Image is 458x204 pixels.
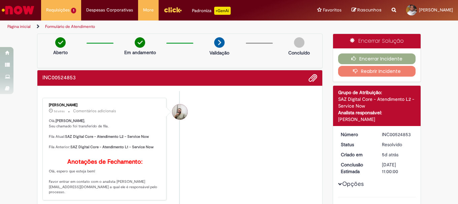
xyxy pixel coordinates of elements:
[338,89,416,96] div: Grupo de Atribuição:
[55,37,66,48] img: check-circle-green.png
[143,7,154,13] span: More
[65,134,149,139] b: SAZ Digital Core - Atendimento L2 - Service Now
[338,109,416,116] div: Analista responsável:
[382,152,398,158] span: 5d atrás
[70,145,154,150] b: SAZ Digital Core - Atendimento L1 - Service Now
[54,109,65,113] time: 23/09/2025 08:09:26
[54,109,65,113] span: 5d atrás
[73,108,116,114] small: Comentários adicionais
[382,131,413,138] div: INC00524853
[323,7,341,13] span: Favoritos
[336,151,377,158] dt: Criado em
[164,5,182,15] img: click_logo_yellow_360x200.png
[294,37,304,48] img: img-circle-grey.png
[333,34,421,48] div: Encerrar Solução
[382,152,398,158] time: 22/09/2025 23:29:20
[7,24,31,29] a: Página inicial
[214,7,231,15] p: +GenAi
[49,103,161,107] div: [PERSON_NAME]
[338,96,416,109] div: SAZ Digital Core - Atendimento L2 - Service Now
[352,7,382,13] a: Rascunhos
[71,8,76,13] span: 1
[53,49,68,56] p: Aberto
[56,118,84,123] b: [PERSON_NAME]
[336,141,377,148] dt: Status
[172,104,188,120] div: Victor ROJA TAVONI
[5,21,300,33] ul: Trilhas de página
[124,49,156,56] p: Em andamento
[288,49,310,56] p: Concluído
[214,37,225,48] img: arrow-next.png
[357,7,382,13] span: Rascunhos
[45,24,95,29] a: Formulário de Atendimento
[419,7,453,13] span: [PERSON_NAME]
[135,37,145,48] img: check-circle-green.png
[336,161,377,175] dt: Conclusão Estimada
[192,7,231,15] div: Padroniza
[336,131,377,138] dt: Número
[338,53,416,64] button: Encerrar Incidente
[338,66,416,77] button: Reabrir Incidente
[382,161,413,175] div: [DATE] 11:00:00
[382,151,413,158] div: 22/09/2025 23:29:20
[209,49,229,56] p: Validação
[46,7,70,13] span: Requisições
[1,3,35,17] img: ServiceNow
[338,116,416,123] div: [PERSON_NAME]
[67,158,142,166] b: Anotações de Fechamento:
[382,141,413,148] div: Resolvido
[308,74,317,82] button: Adicionar anexos
[86,7,133,13] span: Despesas Corporativas
[49,118,161,195] p: Olá, , Seu chamado foi transferido de fila. Fila Atual: Fila Anterior: Olá, espero que esteja bem...
[42,75,76,81] h2: INC00524853 Histórico de tíquete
